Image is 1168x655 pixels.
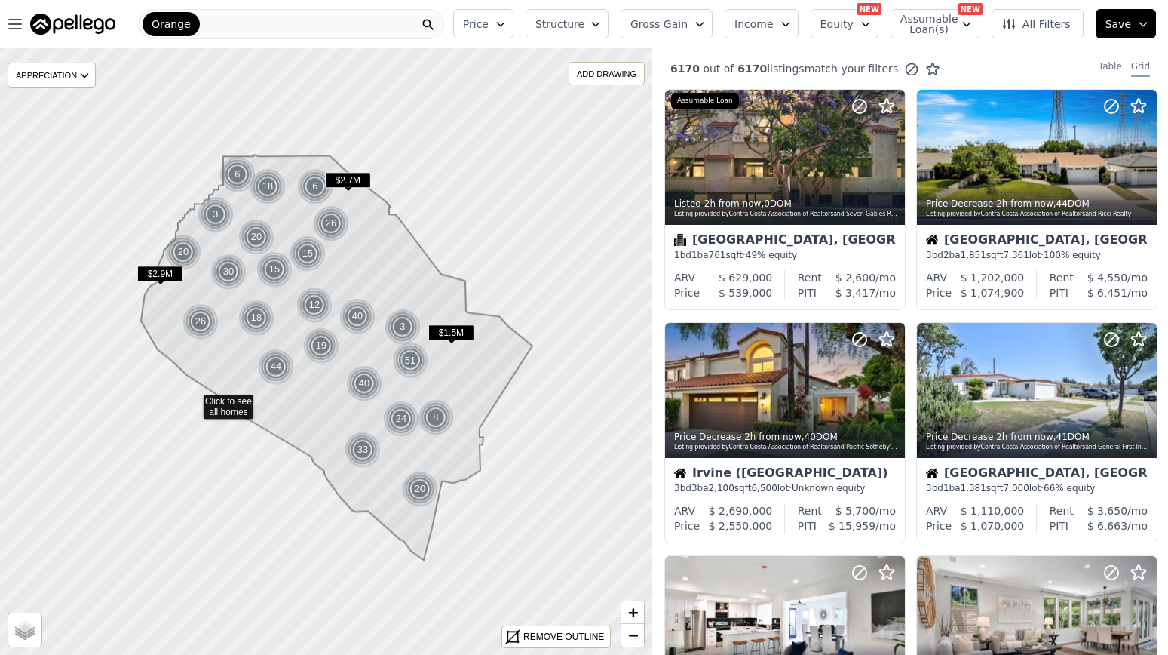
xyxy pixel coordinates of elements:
div: /mo [1074,503,1148,518]
span: Equity [820,17,854,32]
time: 2025-10-03 00:37 [996,198,1053,209]
span: $ 1,202,000 [961,272,1025,284]
span: $ 3,650 [1087,505,1127,517]
div: Price [674,285,700,300]
div: 40 [346,365,382,401]
span: − [628,626,638,644]
img: g1.png [296,287,333,323]
div: 26 [182,303,219,340]
span: 6170 [670,63,700,75]
div: ARV [674,503,695,518]
a: Layers [8,613,41,647]
span: $ 2,690,000 [709,505,773,517]
div: Rent [798,270,822,285]
div: 3 [385,309,421,345]
button: Assumable Loan(s) [891,9,979,38]
img: g1.png [339,298,376,334]
img: g1.png [238,219,275,255]
a: Listed 2h from now,0DOMListing provided byContra Costa Association of Realtorsand Seven Gables Re... [664,89,904,310]
div: Listing provided by Contra Costa Association of Realtors and Seven Gables Real Estate [674,210,897,219]
div: Rent [1050,270,1074,285]
span: $1.5M [428,324,474,340]
div: Rent [798,503,822,518]
time: 2025-10-03 00:37 [744,432,802,442]
div: Listed , 0 DOM [674,198,897,210]
img: g1.png [346,365,383,401]
div: 18 [250,168,286,204]
div: [GEOGRAPHIC_DATA], [GEOGRAPHIC_DATA] [674,234,896,249]
time: 2025-10-03 00:37 [704,198,762,209]
span: 1,851 [961,250,986,260]
div: Irvine ([GEOGRAPHIC_DATA]) [674,467,896,482]
a: Price Decrease 2h from now,44DOMListing provided byContra Costa Association of Realtorsand Ricci ... [916,89,1156,310]
img: g1.png [297,168,334,204]
img: g1.png [385,309,422,345]
button: Income [725,9,799,38]
div: 8 [418,399,454,435]
div: 51 [391,341,429,380]
div: 3 bd 1 ba sqft lot · 66% equity [926,482,1148,494]
span: $ 1,110,000 [961,505,1025,517]
div: /mo [1068,518,1148,534]
div: 3 [198,196,234,232]
div: PITI [798,518,817,534]
img: g1.png [250,168,287,204]
div: 30 [210,254,247,290]
div: [GEOGRAPHIC_DATA], [GEOGRAPHIC_DATA] [926,467,1148,482]
img: House [926,234,938,246]
div: 19 [303,327,339,364]
span: $ 1,070,000 [961,520,1025,532]
a: Zoom out [621,624,644,647]
div: Listing provided by Contra Costa Association of Realtors and Ricci Realty [926,210,1149,219]
div: 18 [238,300,274,336]
span: $2.7M [325,172,371,188]
div: PITI [798,285,817,300]
div: 6 [297,168,333,204]
span: Assumable Loan(s) [900,14,949,35]
button: Equity [811,9,878,38]
img: g1.png [303,327,340,364]
div: 15 [290,235,326,272]
div: /mo [817,518,896,534]
button: All Filters [992,9,1084,38]
span: $2.9M [137,266,183,281]
div: Price Decrease , 41 DOM [926,431,1149,443]
span: 6170 [734,63,767,75]
span: $ 2,600 [835,272,875,284]
div: ARV [674,270,695,285]
button: Price [453,9,513,38]
div: Price [926,518,952,534]
span: Gross Gain [630,17,688,32]
img: g1.png [290,235,326,272]
div: /mo [817,285,896,300]
span: Structure [535,17,584,32]
div: 24 [383,401,419,437]
div: Price [926,285,952,300]
div: 20 [238,219,274,255]
span: 6,500 [751,483,777,494]
button: Gross Gain [621,9,713,38]
div: /mo [1068,285,1148,300]
div: ARV [926,270,947,285]
span: 2,100 [709,483,734,494]
div: Listing provided by Contra Costa Association of Realtors and Pacific Sotheby's Int'l Realty [674,443,897,452]
span: 7,361 [1003,250,1029,260]
span: 761 [709,250,726,260]
div: out of listings [652,61,940,77]
span: $ 2,550,000 [709,520,773,532]
span: $ 629,000 [719,272,772,284]
span: + [628,603,638,622]
div: $1.5M [428,324,474,346]
div: 40 [339,298,376,334]
div: APPRECIATION [8,63,96,88]
div: $2.7M [325,172,371,194]
div: Grid [1131,60,1150,77]
div: PITI [1050,518,1068,534]
div: Table [1099,60,1122,77]
span: $ 6,663 [1087,520,1127,532]
time: 2025-10-03 00:37 [996,432,1053,442]
div: 1 bd 1 ba sqft · 49% equity [674,249,896,261]
div: ADD DRAWING [569,63,644,85]
img: g1.png [165,234,202,270]
div: $2.9M [137,266,183,288]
